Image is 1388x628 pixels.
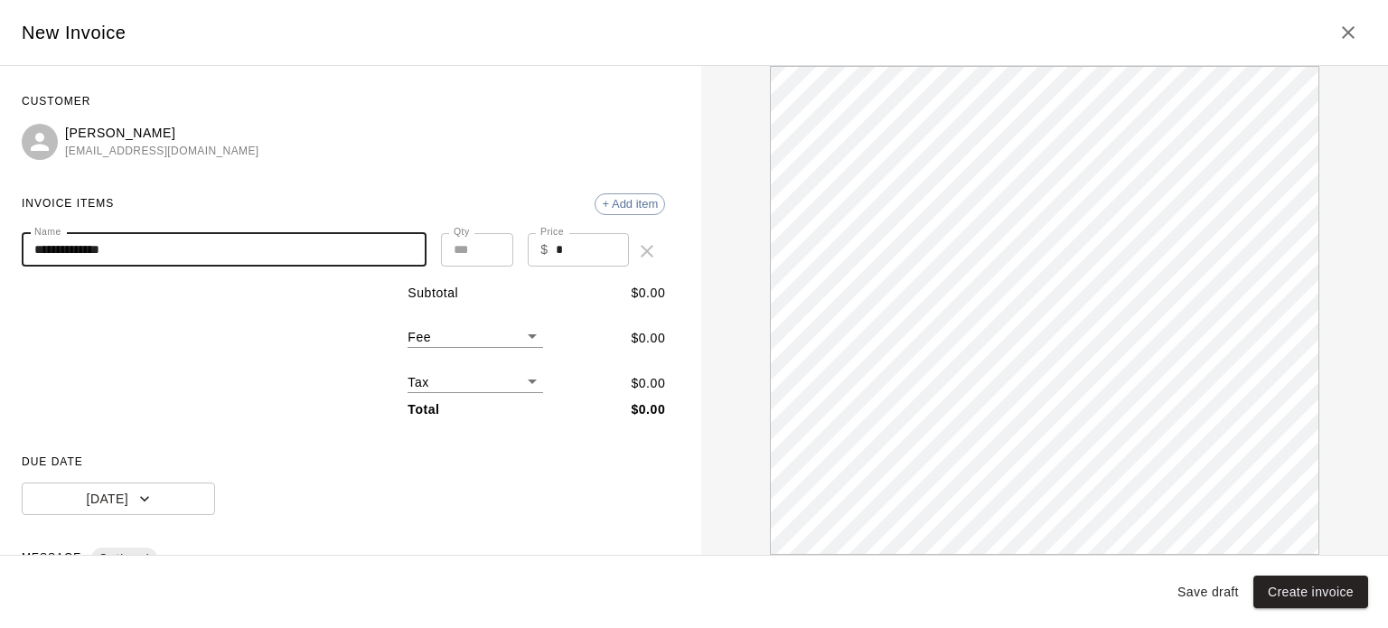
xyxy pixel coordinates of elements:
[65,143,259,161] span: [EMAIL_ADDRESS][DOMAIN_NAME]
[540,225,564,239] label: Price
[22,190,114,219] span: INVOICE ITEMS
[454,225,470,239] label: Qty
[1330,14,1366,51] button: Close
[540,240,548,259] p: $
[65,124,259,143] p: [PERSON_NAME]
[91,543,156,575] span: Optional
[595,193,665,215] div: + Add item
[596,197,664,211] span: + Add item
[22,544,665,573] span: MESSAGE
[408,284,458,303] p: Subtotal
[631,284,665,303] p: $ 0.00
[1253,576,1368,609] button: Create invoice
[22,448,665,477] span: DUE DATE
[1170,576,1246,609] button: Save draft
[22,88,665,117] span: CUSTOMER
[22,483,215,516] button: [DATE]
[408,402,439,417] b: Total
[631,329,665,348] p: $ 0.00
[22,21,127,45] h5: New Invoice
[631,402,665,417] b: $ 0.00
[631,374,665,393] p: $ 0.00
[34,225,61,239] label: Name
